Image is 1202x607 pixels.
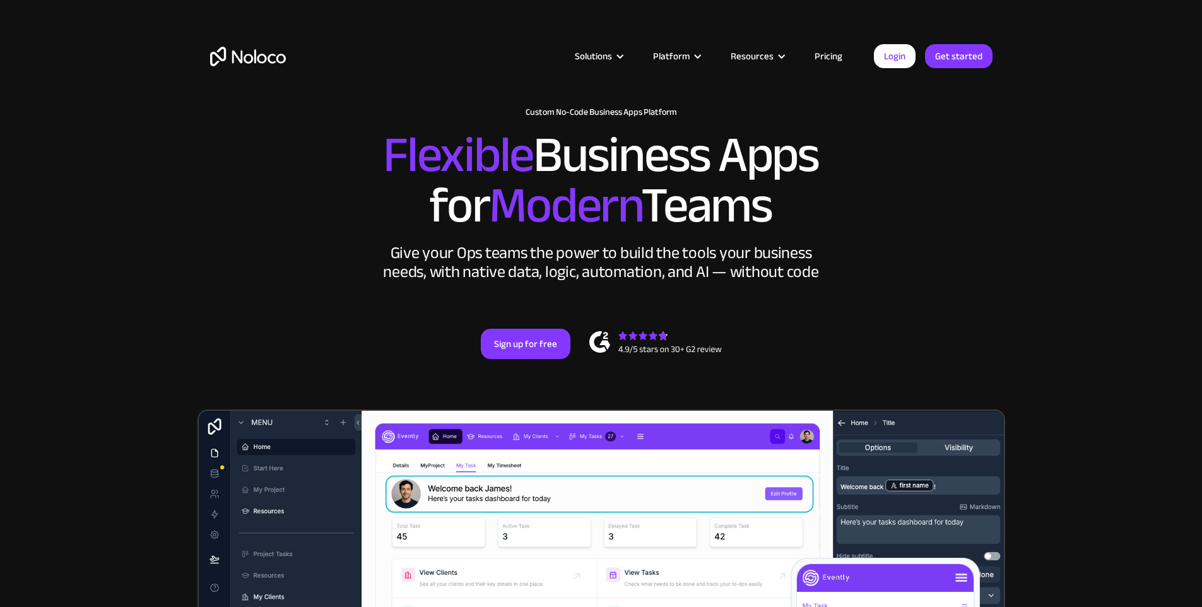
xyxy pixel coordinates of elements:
div: Solutions [575,48,612,64]
span: Flexible [383,108,533,202]
a: home [210,47,286,66]
div: Resources [731,48,774,64]
div: Platform [653,48,690,64]
a: Sign up for free [481,329,570,359]
span: Modern [489,158,641,252]
div: Solutions [559,48,637,64]
div: Give your Ops teams the power to build the tools your business needs, with native data, logic, au... [380,244,822,281]
div: Platform [637,48,715,64]
a: Login [874,44,916,68]
div: Resources [715,48,799,64]
a: Pricing [799,48,858,64]
h2: Business Apps for Teams [210,130,993,231]
a: Get started [925,44,993,68]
